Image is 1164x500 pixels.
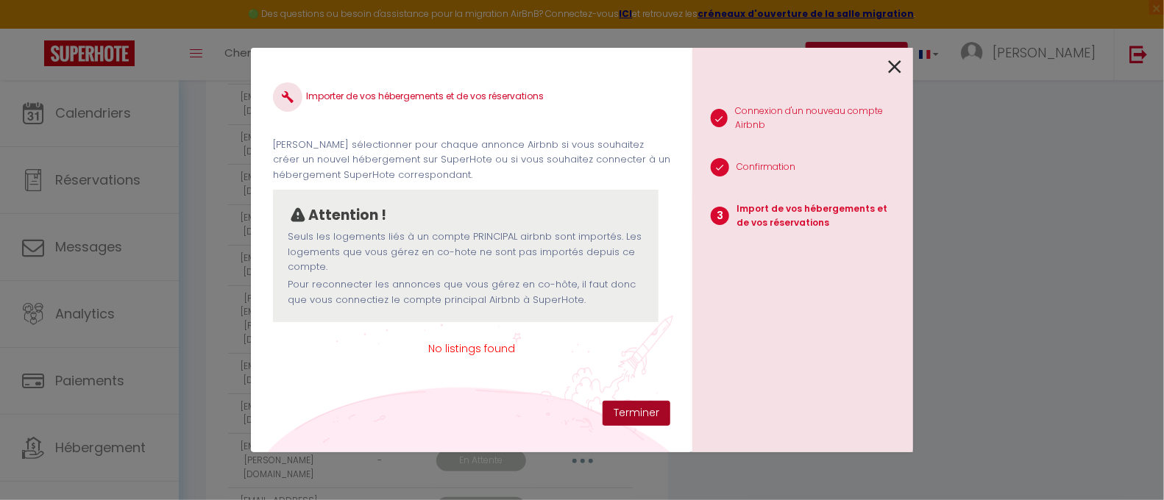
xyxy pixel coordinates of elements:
[737,160,795,174] p: Confirmation
[273,82,670,112] h4: Importer de vos hébergements et de vos réservations
[603,401,670,426] button: Terminer
[308,204,386,226] p: Attention !
[273,340,670,357] span: No listings found
[288,277,644,307] p: Pour reconnecter les annonces que vous gérez en co-hôte, il faut donc que vous connectiez le comp...
[12,6,56,50] button: Ouvrir le widget de chat LiveChat
[288,229,644,274] p: Seuls les logements liés à un compte PRINCIPAL airbnb sont importés. Les logements que vous gérez...
[737,202,901,230] p: Import de vos hébergements et de vos réservations
[273,137,670,182] p: [PERSON_NAME] sélectionner pour chaque annonce Airbnb si vous souhaitez créer un nouvel hébergeme...
[711,207,729,225] span: 3
[735,104,901,132] p: Connexion d'un nouveau compte Airbnb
